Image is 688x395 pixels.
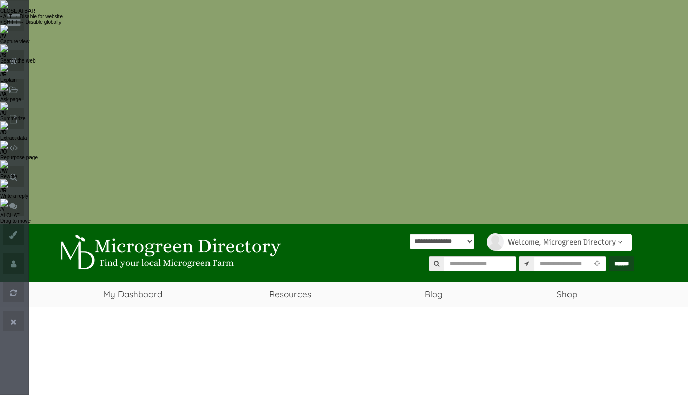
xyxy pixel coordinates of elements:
[487,233,504,251] img: profile profile holder
[368,282,500,307] a: Blog
[410,234,474,249] select: Language Translate Widget
[212,282,368,307] a: Resources
[410,234,474,266] div: Powered by
[592,261,603,267] i: Use Current Location
[54,282,212,307] a: My Dashboard
[500,282,634,307] a: Shop
[495,234,632,251] a: Welcome, Microgreen Directory
[54,235,283,270] img: Microgreen Directory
